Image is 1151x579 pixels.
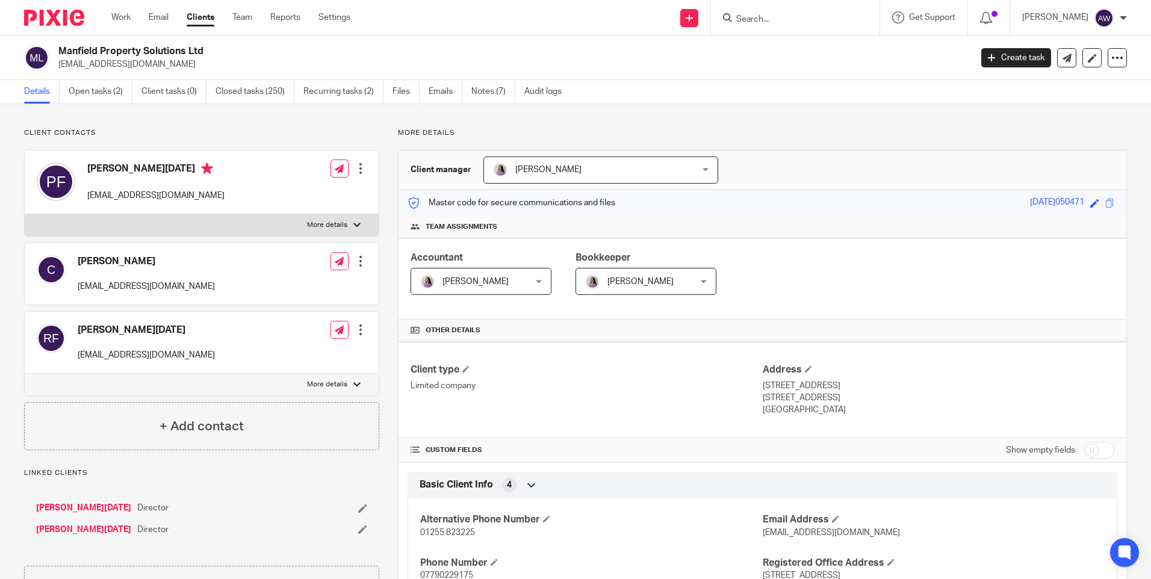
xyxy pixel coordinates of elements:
span: [PERSON_NAME] [442,277,509,286]
p: Master code for secure communications and files [408,197,615,209]
span: Accountant [411,253,463,262]
a: Settings [318,11,350,23]
p: [PERSON_NAME] [1022,11,1088,23]
h2: Manfield Property Solutions Ltd [58,45,782,58]
a: Emails [429,80,462,104]
i: Primary [201,163,213,175]
p: [EMAIL_ADDRESS][DOMAIN_NAME] [78,280,215,293]
h4: [PERSON_NAME] [78,255,215,268]
span: Director [137,502,169,514]
img: svg%3E [1094,8,1114,28]
a: Team [232,11,252,23]
span: [PERSON_NAME] [607,277,674,286]
span: Basic Client Info [420,478,493,491]
h4: Phone Number [420,557,762,569]
h4: + Add contact [160,417,244,436]
a: Open tasks (2) [69,80,132,104]
h4: [PERSON_NAME][DATE] [78,324,215,336]
a: Client tasks (0) [141,80,206,104]
a: Details [24,80,60,104]
span: Team assignments [426,222,497,232]
h4: Email Address [763,513,1105,526]
p: More details [307,380,347,389]
a: Recurring tasks (2) [303,80,383,104]
a: Reports [270,11,300,23]
p: [EMAIL_ADDRESS][DOMAIN_NAME] [78,349,215,361]
p: Linked clients [24,468,379,478]
a: [PERSON_NAME][DATE] [36,524,131,536]
h4: Address [763,364,1114,376]
a: Email [149,11,169,23]
a: Clients [187,11,214,23]
a: Work [111,11,131,23]
p: Limited company [411,380,762,392]
p: [STREET_ADDRESS] [763,380,1114,392]
img: svg%3E [37,163,75,201]
h4: CUSTOM FIELDS [411,445,762,455]
span: Get Support [909,13,955,22]
img: svg%3E [24,45,49,70]
p: [EMAIL_ADDRESS][DOMAIN_NAME] [87,190,225,202]
label: Show empty fields [1006,444,1075,456]
span: [EMAIL_ADDRESS][DOMAIN_NAME] [763,528,900,537]
span: Bookkeeper [575,253,631,262]
img: Olivia.jpg [493,163,507,177]
img: Olivia.jpg [420,274,435,289]
img: Olivia.jpg [585,274,600,289]
a: Notes (7) [471,80,515,104]
a: Audit logs [524,80,571,104]
p: More details [307,220,347,230]
h4: [PERSON_NAME][DATE] [87,163,225,178]
h4: Alternative Phone Number [420,513,762,526]
span: Director [137,524,169,536]
p: More details [398,128,1127,138]
p: Client contacts [24,128,379,138]
h4: Registered Office Address [763,557,1105,569]
img: Pixie [24,10,84,26]
a: Closed tasks (250) [216,80,294,104]
a: Create task [981,48,1051,67]
h3: Client manager [411,164,471,176]
img: svg%3E [37,324,66,353]
span: Other details [426,326,480,335]
a: Files [392,80,420,104]
h4: Client type [411,364,762,376]
img: svg%3E [37,255,66,284]
a: [PERSON_NAME][DATE] [36,502,131,514]
span: 4 [507,479,512,491]
input: Search [735,14,843,25]
div: [DATE]050471 [1030,196,1084,210]
p: [STREET_ADDRESS] [763,392,1114,404]
p: [GEOGRAPHIC_DATA] [763,404,1114,416]
p: [EMAIL_ADDRESS][DOMAIN_NAME] [58,58,963,70]
span: 01255 823225 [420,528,475,537]
span: [PERSON_NAME] [515,166,582,174]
